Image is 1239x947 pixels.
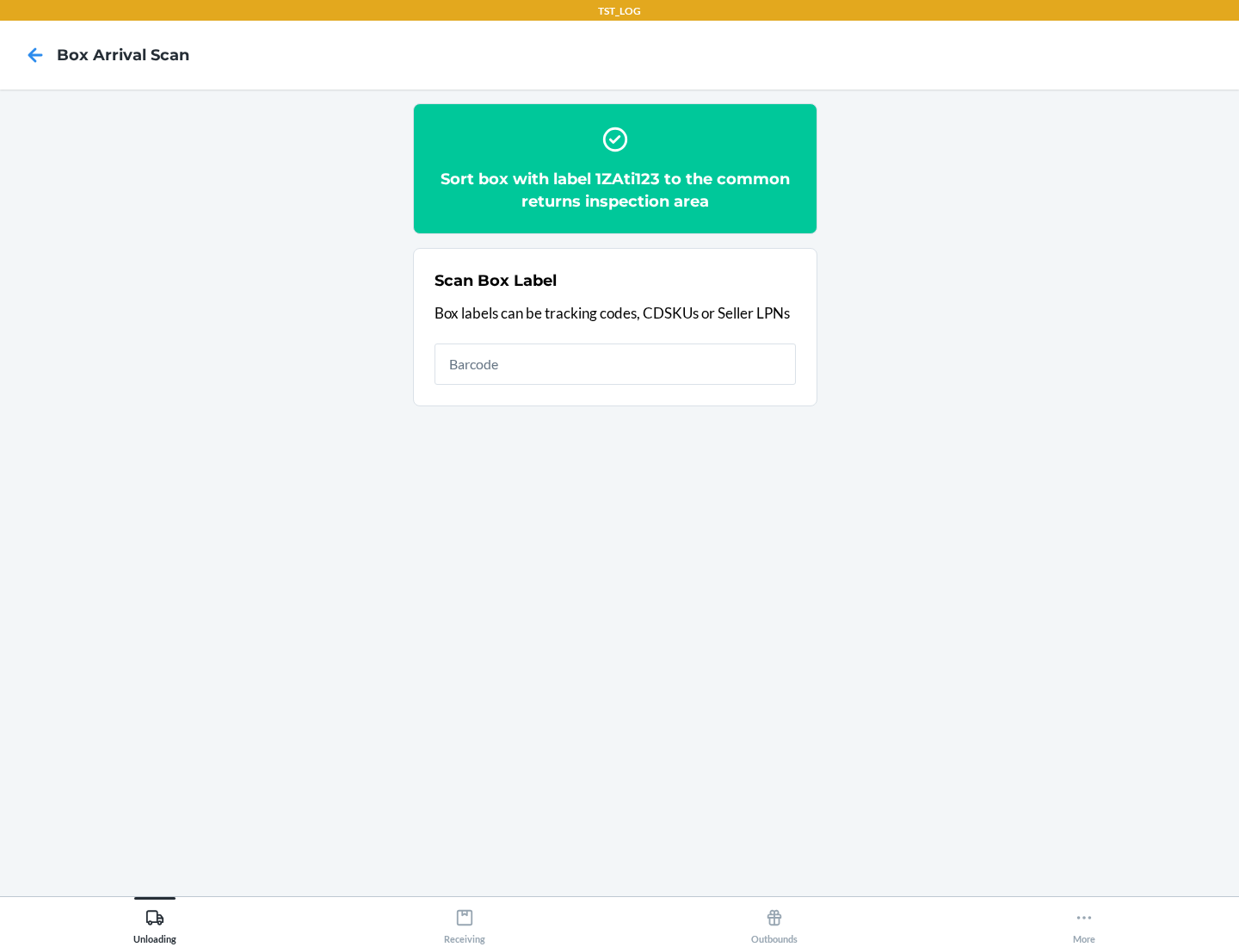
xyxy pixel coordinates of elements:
div: Receiving [444,901,485,944]
button: Outbounds [619,897,929,944]
h2: Sort box with label 1ZAti123 to the common returns inspection area [435,168,796,213]
h4: Box Arrival Scan [57,44,189,66]
button: More [929,897,1239,944]
p: Box labels can be tracking codes, CDSKUs or Seller LPNs [435,302,796,325]
p: TST_LOG [598,3,641,19]
div: More [1073,901,1095,944]
button: Receiving [310,897,619,944]
div: Outbounds [751,901,798,944]
input: Barcode [435,344,796,385]
h2: Scan Box Label [435,269,557,292]
div: Unloading [133,901,176,944]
